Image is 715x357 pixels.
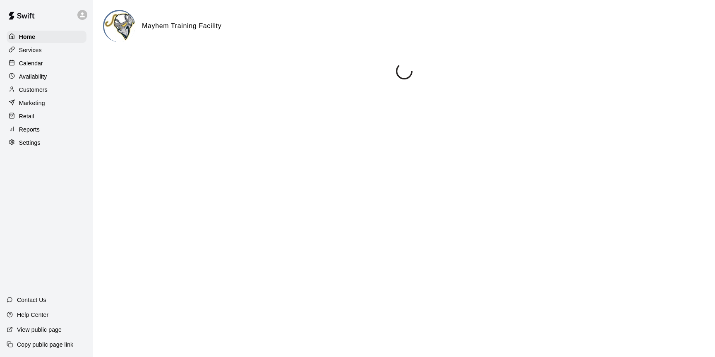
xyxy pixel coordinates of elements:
[19,72,47,81] p: Availability
[7,137,86,149] a: Settings
[19,139,41,147] p: Settings
[104,11,135,42] img: Mayhem Training Facility logo
[17,340,73,349] p: Copy public page link
[7,70,86,83] a: Availability
[7,44,86,56] a: Services
[7,123,86,136] a: Reports
[7,84,86,96] a: Customers
[17,311,48,319] p: Help Center
[7,31,86,43] a: Home
[19,46,42,54] p: Services
[17,296,46,304] p: Contact Us
[19,86,48,94] p: Customers
[7,110,86,122] a: Retail
[7,57,86,69] a: Calendar
[19,112,34,120] p: Retail
[142,21,221,31] h6: Mayhem Training Facility
[17,326,62,334] p: View public page
[19,99,45,107] p: Marketing
[19,33,36,41] p: Home
[19,59,43,67] p: Calendar
[19,125,40,134] p: Reports
[7,97,86,109] a: Marketing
